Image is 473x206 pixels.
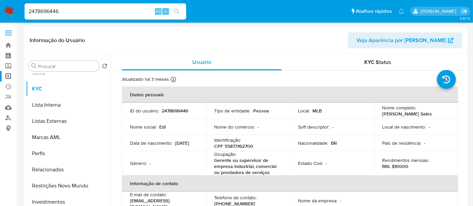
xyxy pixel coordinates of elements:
button: Lista Interna [26,97,110,113]
button: KYC [26,81,110,97]
span: Alt [156,8,161,14]
p: Local : [298,108,310,114]
span: Usuário [192,58,211,66]
p: - [326,160,327,166]
p: - [258,124,259,130]
button: Restrições Novo Mundo [26,178,110,194]
button: Procurar [31,63,37,69]
p: Atualizado há 3 meses [122,76,169,82]
p: Identificação : [214,137,241,143]
p: MLB [313,108,322,114]
p: - [424,140,425,146]
h1: Informação do Usuário [30,37,85,44]
p: [PERSON_NAME] Sales [382,111,432,117]
button: Relacionados [26,162,110,178]
p: renato.lopes@mercadopago.com.br [420,8,459,14]
button: Veja Aparência por [PERSON_NAME] [348,32,462,48]
p: Estado Civil : [298,160,323,166]
p: BRL $10000 [382,163,408,169]
p: Nome completo : [382,105,416,111]
p: BR [331,140,337,146]
p: E-mail de contato : [130,192,167,198]
p: Tipo de entidade : [214,108,250,114]
span: KYC Status [365,58,392,66]
span: Atalhos rápidos [356,8,392,15]
button: Retornar ao pedido padrão [102,63,107,71]
p: Local de nascimento : [382,124,426,130]
input: Procurar [38,63,97,69]
p: Pessoa [253,108,269,114]
p: [DATE] [175,140,189,146]
p: Data de nascimento : [130,140,172,146]
a: Sair [461,8,468,15]
span: Veja Aparência por [PERSON_NAME] [357,32,446,48]
p: Soft descriptor : [298,124,330,130]
p: Nacionalidade : [298,140,329,146]
a: Notificações [399,8,404,14]
button: search-icon [170,7,183,16]
p: Telefone de contato : [214,195,257,201]
p: Gerente ou supervisor de empresa industrial, comercial ou prestadora de serviços [214,157,279,175]
p: CPF 55873162700 [214,143,253,149]
p: ID do usuário : [130,108,159,114]
p: Edi [159,124,166,130]
p: Nome do comércio : [214,124,255,130]
p: Nome social : [130,124,157,130]
p: - [429,124,430,130]
p: País de residência : [382,140,421,146]
p: 2478696446 [162,108,188,114]
p: - [149,160,151,166]
p: Gênero : [130,160,147,166]
span: s [165,8,167,14]
p: Nome da empresa : [298,198,338,204]
button: Listas Externas [26,113,110,129]
p: - [333,124,334,130]
th: Informação de contato [122,175,458,192]
p: Ocupação : [214,151,236,157]
th: Dados pessoais [122,87,458,103]
p: Rendimentos mensais : [382,157,429,163]
button: Perfis [26,145,110,162]
p: - [340,198,342,204]
input: Pesquise usuários ou casos... [25,7,186,16]
button: Marcas AML [26,129,110,145]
